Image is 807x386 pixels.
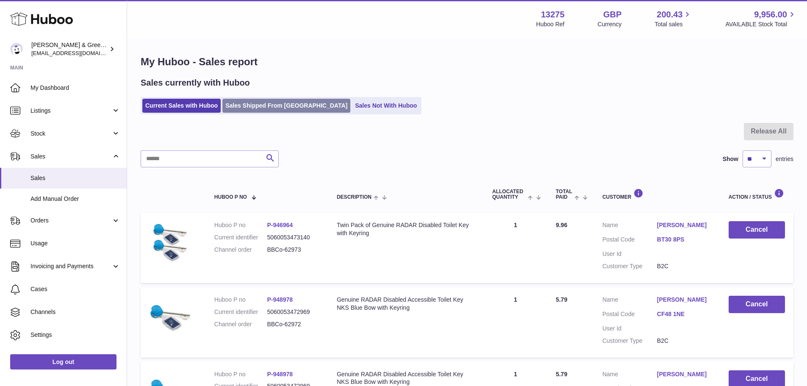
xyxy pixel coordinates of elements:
[31,84,120,92] span: My Dashboard
[337,221,475,237] div: Twin Pack of Genuine RADAR Disabled Toilet Key with Keyring
[602,189,712,200] div: Customer
[723,155,738,163] label: Show
[657,9,682,20] span: 200.43
[484,287,547,358] td: 1
[729,296,785,313] button: Cancel
[556,222,567,228] span: 9.96
[725,20,797,28] span: AVAILABLE Stock Total
[267,222,293,228] a: P-946964
[142,99,221,113] a: Current Sales with Huboo
[267,308,320,316] dd: 5060053472969
[536,20,565,28] div: Huboo Ref
[492,189,526,200] span: ALLOCATED Quantity
[729,221,785,239] button: Cancel
[10,354,116,369] a: Log out
[556,371,567,378] span: 5.79
[602,250,657,258] dt: User Id
[10,43,23,56] img: internalAdmin-13275@internal.huboo.com
[267,296,293,303] a: P-948978
[31,262,111,270] span: Invoicing and Payments
[352,99,420,113] a: Sales Not With Huboo
[484,213,547,283] td: 1
[754,9,787,20] span: 9,956.00
[654,9,692,28] a: 200.43 Total sales
[31,217,111,225] span: Orders
[657,310,712,318] a: CF48 1NE
[267,233,320,242] dd: 5060053473140
[657,370,712,378] a: [PERSON_NAME]
[337,296,475,312] div: Genuine RADAR Disabled Accessible Toilet Key NKS Blue Bow with Keyring
[602,325,657,333] dt: User Id
[31,331,120,339] span: Settings
[31,285,120,293] span: Cases
[214,233,267,242] dt: Current identifier
[31,130,111,138] span: Stock
[541,9,565,20] strong: 13275
[603,9,621,20] strong: GBP
[729,189,785,200] div: Action / Status
[149,296,191,338] img: $_57.JPG
[31,107,111,115] span: Listings
[31,174,120,182] span: Sales
[556,189,572,200] span: Total paid
[602,236,657,246] dt: Postal Code
[31,153,111,161] span: Sales
[31,50,125,56] span: [EMAIL_ADDRESS][DOMAIN_NAME]
[776,155,793,163] span: entries
[214,194,247,200] span: Huboo P no
[602,262,657,270] dt: Customer Type
[214,221,267,229] dt: Huboo P no
[214,370,267,378] dt: Huboo P no
[31,41,108,57] div: [PERSON_NAME] & Green Ltd
[657,221,712,229] a: [PERSON_NAME]
[267,371,293,378] a: P-948978
[602,296,657,306] dt: Name
[657,337,712,345] dd: B2C
[598,20,622,28] div: Currency
[267,246,320,254] dd: BBCo-62973
[149,221,191,264] img: $_57.JPG
[267,320,320,328] dd: BBCo-62972
[214,296,267,304] dt: Huboo P no
[657,236,712,244] a: BT30 8PS
[725,9,797,28] a: 9,956.00 AVAILABLE Stock Total
[214,308,267,316] dt: Current identifier
[602,310,657,320] dt: Postal Code
[31,239,120,247] span: Usage
[556,296,567,303] span: 5.79
[214,246,267,254] dt: Channel order
[602,370,657,380] dt: Name
[222,99,350,113] a: Sales Shipped From [GEOGRAPHIC_DATA]
[654,20,692,28] span: Total sales
[602,337,657,345] dt: Customer Type
[657,296,712,304] a: [PERSON_NAME]
[31,195,120,203] span: Add Manual Order
[602,221,657,231] dt: Name
[141,55,793,69] h1: My Huboo - Sales report
[337,194,372,200] span: Description
[214,320,267,328] dt: Channel order
[657,262,712,270] dd: B2C
[141,77,250,89] h2: Sales currently with Huboo
[31,308,120,316] span: Channels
